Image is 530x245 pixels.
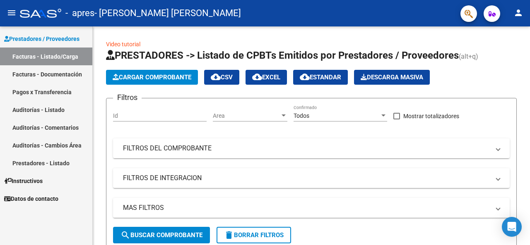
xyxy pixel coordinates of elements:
[224,230,234,240] mat-icon: delete
[123,174,490,183] mat-panel-title: FILTROS DE INTEGRACION
[113,74,191,81] span: Cargar Comprobante
[113,92,142,103] h3: Filtros
[513,8,523,18] mat-icon: person
[403,111,459,121] span: Mostrar totalizadores
[113,138,510,158] mat-expansion-panel-header: FILTROS DEL COMPROBANTE
[293,70,348,85] button: Estandar
[211,74,233,81] span: CSV
[294,112,309,119] span: Todos
[361,74,423,81] span: Descarga Masiva
[113,198,510,218] mat-expansion-panel-header: MAS FILTROS
[4,34,79,43] span: Prestadores / Proveedores
[217,227,291,243] button: Borrar Filtros
[300,74,341,81] span: Estandar
[502,217,522,237] div: Open Intercom Messenger
[123,144,490,153] mat-panel-title: FILTROS DEL COMPROBANTE
[113,168,510,188] mat-expansion-panel-header: FILTROS DE INTEGRACION
[354,70,430,85] button: Descarga Masiva
[106,50,459,61] span: PRESTADORES -> Listado de CPBTs Emitidos por Prestadores / Proveedores
[120,231,202,239] span: Buscar Comprobante
[354,70,430,85] app-download-masive: Descarga masiva de comprobantes (adjuntos)
[113,227,210,243] button: Buscar Comprobante
[94,4,241,22] span: - [PERSON_NAME] [PERSON_NAME]
[252,72,262,82] mat-icon: cloud_download
[300,72,310,82] mat-icon: cloud_download
[123,203,490,212] mat-panel-title: MAS FILTROS
[204,70,239,85] button: CSV
[4,176,43,186] span: Instructivos
[4,194,58,203] span: Datos de contacto
[252,74,280,81] span: EXCEL
[106,70,198,85] button: Cargar Comprobante
[211,72,221,82] mat-icon: cloud_download
[106,41,140,48] a: Video tutorial
[213,112,280,119] span: Area
[65,4,94,22] span: - apres
[246,70,287,85] button: EXCEL
[459,52,478,60] span: (alt+q)
[120,230,130,240] mat-icon: search
[7,8,17,18] mat-icon: menu
[224,231,284,239] span: Borrar Filtros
